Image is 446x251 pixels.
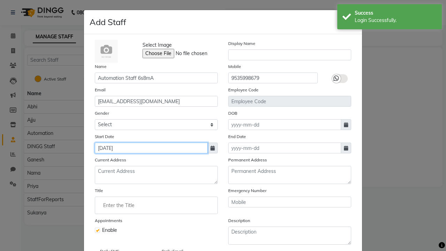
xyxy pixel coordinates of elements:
[95,87,106,93] label: Email
[102,227,117,234] span: Enable
[90,16,126,28] h4: Add Staff
[228,110,237,116] label: DOB
[95,188,103,194] label: Title
[228,143,341,153] input: yyyy-mm-dd
[228,197,351,207] input: Mobile
[95,40,118,63] img: Cinque Terre
[95,110,109,116] label: Gender
[355,17,437,24] div: Login Successfully.
[228,119,341,130] input: yyyy-mm-dd
[143,49,237,58] input: Select Image
[228,157,267,163] label: Permanent Address
[95,218,122,224] label: Appointments
[228,40,255,47] label: Display Name
[98,198,215,212] input: Enter the Title
[143,41,172,49] span: Select Image
[228,73,318,83] input: Mobile
[228,96,351,107] input: Employee Code
[95,157,126,163] label: Current Address
[95,73,218,83] input: Name
[355,9,437,17] div: Success
[228,188,267,194] label: Emergency Number
[95,134,114,140] label: Start Date
[228,87,259,93] label: Employee Code
[228,218,250,224] label: Description
[228,134,246,140] label: End Date
[95,63,107,70] label: Name
[95,96,218,107] input: Email
[228,63,241,70] label: Mobile
[95,143,208,153] input: yyyy-mm-dd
